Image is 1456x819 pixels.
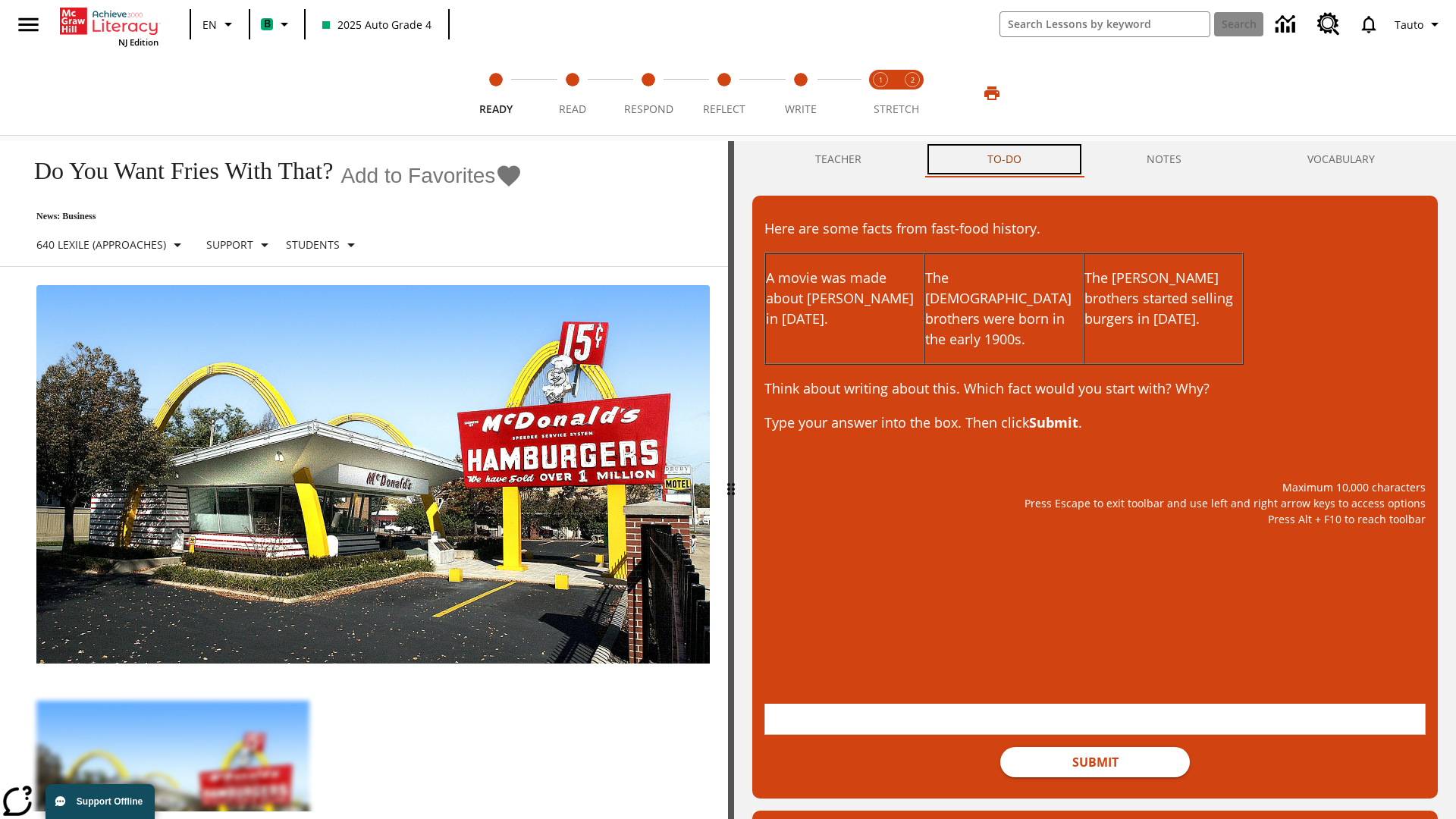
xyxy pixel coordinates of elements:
[879,75,883,85] text: 1
[890,52,934,135] button: Stretch Respond step 2 of 2
[118,36,158,48] span: NJ Edition
[340,162,522,189] button: Add to Favorites - Do You Want Fries With That?
[36,285,710,664] img: One of the first McDonald's stores, with the iconic red sign and golden arches.
[202,17,217,33] span: EN
[604,52,692,135] button: Respond step 3 of 5
[766,268,924,329] p: A movie was made about [PERSON_NAME] in [DATE].
[45,784,155,819] button: Support Offline
[764,495,1426,511] p: Press Escape to exit toolbar and use left and right arrow keys to access options
[196,11,244,38] button: Language: EN, Select a language
[764,479,1426,495] p: Maximum 10,000 characters
[764,413,1426,433] p: Type your answer into the box. Then click .
[968,80,1016,107] button: Print
[874,102,919,116] span: STRETCH
[1389,11,1450,38] button: Profile/Settings
[6,12,221,26] body: Maximum 10,000 characters Press Escape to exit toolbar and use left and right arrow keys to acces...
[18,157,333,185] h1: Do You Want Fries With That?
[785,102,817,116] span: Write
[1308,4,1349,45] a: Resource Center, Will open in new tab
[752,141,924,177] button: Teacher
[452,52,540,135] button: Ready step 1 of 5
[1395,17,1423,33] span: Tauto
[206,237,253,253] p: Support
[925,268,1083,350] p: The [DEMOGRAPHIC_DATA] brothers were born in the early 1900s.
[1000,12,1210,36] input: search field
[255,11,300,38] button: Boost Class color is mint green. Change class color
[322,17,431,33] span: 2025 Auto Grade 4
[858,52,902,135] button: Stretch Read step 1 of 2
[728,141,734,819] div: Press Enter or Spacebar and then press right and left arrow keys to move the slider
[30,231,193,259] button: Select Lexile, 640 Lexile (Approaches)
[264,14,271,33] span: B
[1084,268,1242,329] p: The [PERSON_NAME] brothers started selling burgers in [DATE].
[757,52,845,135] button: Write step 5 of 5
[18,211,522,222] p: News: Business
[36,237,166,253] p: 640 Lexile (Approaches)
[77,796,143,807] span: Support Offline
[479,102,513,116] span: Ready
[286,237,340,253] p: Students
[624,102,673,116] span: Respond
[1266,4,1308,45] a: Data Center
[280,231,366,259] button: Select Student
[528,52,616,135] button: Read step 2 of 5
[764,378,1426,399] p: Think about writing about this. Which fact would you start with? Why?
[764,511,1426,527] p: Press Alt + F10 to reach toolbar
[1029,413,1078,431] strong: Submit
[340,164,495,188] span: Add to Favorites
[1084,141,1245,177] button: NOTES
[703,102,745,116] span: Reflect
[6,2,51,47] button: Open side menu
[1000,747,1190,777] button: Submit
[680,52,768,135] button: Reflect step 4 of 5
[911,75,915,85] text: 2
[764,218,1426,239] p: Here are some facts from fast-food history.
[559,102,586,116] span: Read
[752,141,1438,177] div: Instructional Panel Tabs
[734,141,1456,819] div: activity
[60,5,158,48] div: Home
[200,231,280,259] button: Scaffolds, Support
[1349,5,1389,44] a: Notifications
[1244,141,1438,177] button: VOCABULARY
[924,141,1084,177] button: TO-DO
